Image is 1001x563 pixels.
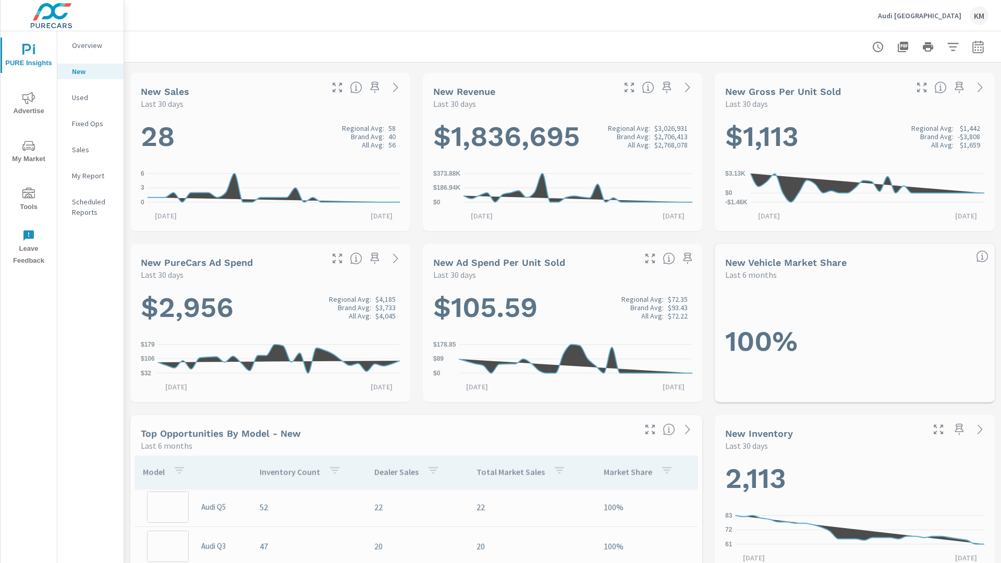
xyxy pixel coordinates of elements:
p: Brand Avg: [920,132,954,140]
a: See more details in report [972,79,988,96]
p: Sales [72,144,115,155]
div: My Report [57,168,124,183]
p: $4,185 [375,295,396,303]
span: Save this to your personalized report [679,250,696,267]
p: [DATE] [463,211,500,221]
p: 47 [260,540,358,553]
span: Tools [4,188,54,213]
text: $89 [433,355,444,362]
span: Number of vehicles sold by the dealership over the selected date range. [Source: This data is sou... [350,81,362,94]
p: New [72,66,115,77]
div: New [57,64,124,79]
text: $373.88K [433,170,460,177]
span: Save this to your personalized report [367,79,383,96]
button: Select Date Range [968,36,988,57]
button: Make Fullscreen [913,79,930,96]
p: Regional Avg: [911,124,954,132]
p: Market Share [604,467,652,477]
p: $1,442 [960,124,980,132]
p: [DATE] [751,211,787,221]
p: [DATE] [736,553,772,563]
p: $93.43 [668,303,688,311]
p: [DATE] [655,382,692,392]
h1: 28 [141,118,400,154]
span: Total cost of media for all PureCars channels for the selected dealership group over the selected... [350,252,362,265]
text: $186.94K [433,184,460,191]
a: See more details in report [387,79,404,96]
div: nav menu [1,31,57,271]
p: Last 6 months [141,439,192,452]
p: Dealer Sales [374,467,419,477]
p: $72.22 [668,311,688,320]
p: Overview [72,40,115,51]
div: Sales [57,142,124,157]
p: 56 [388,140,396,149]
button: Apply Filters [943,36,963,57]
a: See more details in report [679,421,696,438]
button: Make Fullscreen [642,250,658,267]
span: Advertise [4,92,54,117]
a: See more details in report [679,79,696,96]
p: $3,733 [375,303,396,311]
p: Fixed Ops [72,118,115,129]
div: Scheduled Reports [57,194,124,220]
span: Total sales revenue over the selected date range. [Source: This data is sourced from the dealer’s... [642,81,654,94]
p: Model [143,467,165,477]
text: 72 [725,526,733,533]
span: Average cost of advertising per each vehicle sold at the dealer over the selected date range. The... [663,252,675,265]
p: [DATE] [363,382,400,392]
p: Inventory Count [260,467,320,477]
p: $2,768,078 [654,140,688,149]
button: Print Report [918,36,938,57]
h1: 2,113 [725,460,984,496]
text: 6 [141,170,144,177]
button: Make Fullscreen [621,79,638,96]
p: Regional Avg: [342,124,384,132]
text: $0 [725,189,733,197]
p: Audi [GEOGRAPHIC_DATA] [878,11,961,20]
div: Used [57,90,124,105]
h5: New Inventory [725,428,793,439]
p: $2,706,413 [654,132,688,140]
p: 100% [604,501,689,513]
text: 61 [725,541,733,548]
button: Make Fullscreen [329,250,346,267]
h5: New Revenue [433,86,495,97]
p: Brand Avg: [351,132,384,140]
p: Audi Q5 [201,503,226,512]
p: $1,659 [960,140,980,149]
text: $178.85 [433,341,456,348]
p: Regional Avg: [608,124,650,132]
p: Last 30 days [725,439,768,452]
h5: New Gross Per Unit Sold [725,86,841,97]
span: Save this to your personalized report [951,79,968,96]
h1: $1,836,695 [433,118,692,154]
p: Brand Avg: [338,303,371,311]
p: -$3,808 [958,132,980,140]
div: KM [970,6,988,25]
p: Total Market Sales [477,467,545,477]
p: 20 [374,540,460,553]
text: $106 [141,355,155,362]
h1: $105.59 [433,289,692,325]
p: Last 30 days [141,97,184,110]
button: Make Fullscreen [329,79,346,96]
p: Last 30 days [141,268,184,281]
h1: $2,956 [141,289,400,325]
text: 0 [141,199,144,206]
div: Fixed Ops [57,116,124,131]
span: PURE Insights [4,44,54,69]
p: Used [72,92,115,103]
button: Make Fullscreen [642,421,658,438]
p: Scheduled Reports [72,197,115,217]
p: Brand Avg: [617,132,650,140]
p: Audi Q3 [201,542,226,551]
h1: 100% [725,324,984,359]
p: 58 [388,124,396,132]
p: 20 [477,540,587,553]
p: [DATE] [459,382,495,392]
p: [DATE] [948,211,984,221]
p: All Avg: [931,140,954,149]
p: 22 [374,501,460,513]
p: $3,026,931 [654,124,688,132]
